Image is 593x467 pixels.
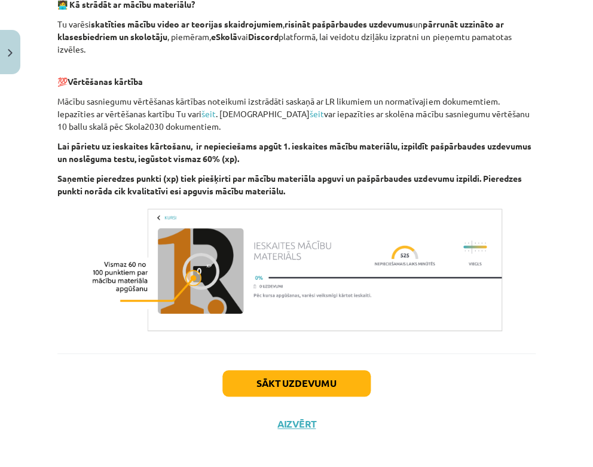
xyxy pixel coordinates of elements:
p: 💯 [57,63,536,88]
b: Lai pārietu uz ieskaites kārtošanu, ir nepieciešams apgūt 1. ieskaites mācību materiālu, izpildīt... [57,141,531,164]
p: Mācību sasniegumu vērtēšanas kārtības noteikumi izstrādāti saskaņā ar LR likumiem un normatīvajie... [57,95,536,133]
b: Vērtēšanas kārtība [68,76,143,87]
strong: eSkolā [211,31,237,42]
strong: risināt pašpārbaudes uzdevumus [285,19,413,29]
b: Saņemtie pieredzes punkti (xp) tiek piešķirti par mācību materiāla apguvi un pašpārbaudes uzdevum... [57,173,521,196]
a: šeit [201,108,216,119]
button: Aizvērt [274,418,319,430]
p: Tu varēsi , un , piemēram, vai platformā, lai veidotu dziļāku izpratni un pieņemtu pamatotas izvē... [57,18,536,56]
strong: skatīties mācību video ar teorijas skaidrojumiem [91,19,283,29]
button: Sākt uzdevumu [222,370,371,396]
img: icon-close-lesson-0947bae3869378f0d4975bcd49f059093ad1ed9edebbc8119c70593378902aed.svg [8,49,13,57]
strong: Discord [248,31,279,42]
a: šeit [310,108,324,119]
